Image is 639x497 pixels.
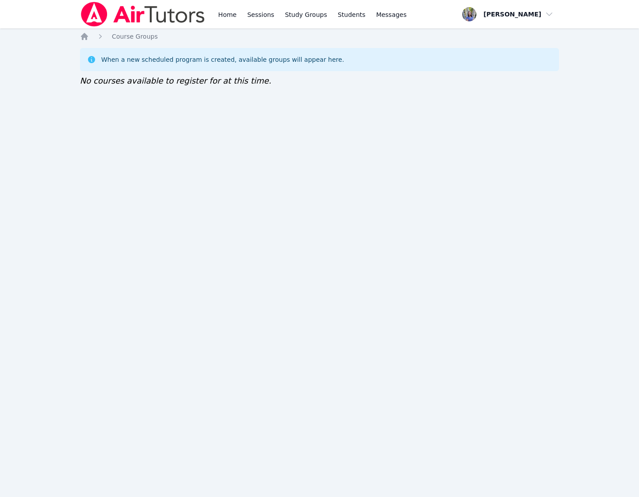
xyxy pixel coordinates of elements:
[376,10,407,19] span: Messages
[112,32,158,41] a: Course Groups
[80,32,559,41] nav: Breadcrumb
[101,55,344,64] div: When a new scheduled program is created, available groups will appear here.
[80,2,206,27] img: Air Tutors
[80,76,272,85] span: No courses available to register for at this time.
[112,33,158,40] span: Course Groups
